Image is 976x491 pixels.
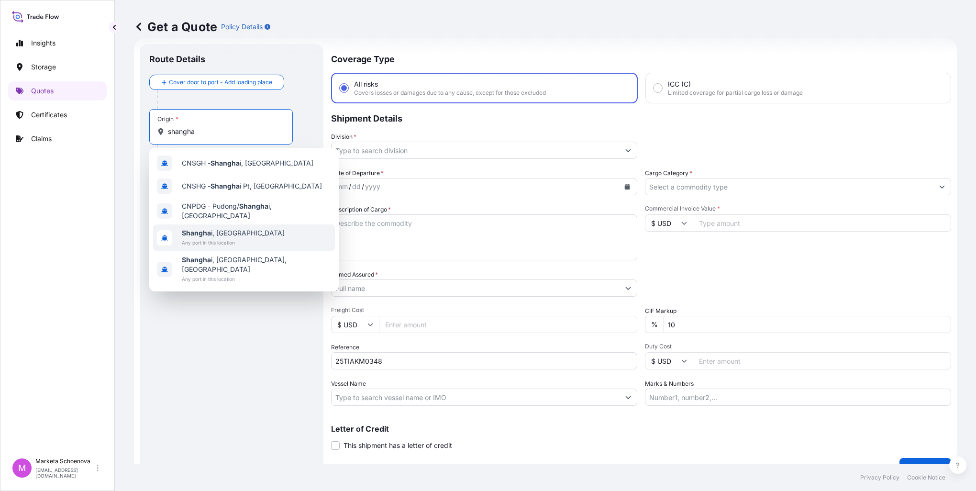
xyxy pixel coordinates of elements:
[351,181,362,192] div: day,
[31,86,54,96] p: Quotes
[332,389,620,406] input: Type to search vessel name or IMO
[182,229,211,237] b: Shangha
[379,316,637,333] input: Enter amount
[620,389,637,406] button: Show suggestions
[149,148,339,291] div: Show suggestions
[693,214,951,232] input: Type amount
[664,316,951,333] input: Enter percentage
[31,134,52,144] p: Claims
[221,22,263,32] p: Policy Details
[335,181,349,192] div: month,
[668,89,803,97] span: Limited coverage for partial cargo loss or damage
[182,238,285,247] span: Any port in this location
[331,352,637,369] input: Your internal reference
[645,178,933,195] input: Select a commodity type
[645,316,664,333] div: %
[344,441,452,450] span: This shipment has a letter of credit
[331,270,378,279] label: Named Assured
[645,306,677,316] label: CIF Markup
[620,279,637,297] button: Show suggestions
[18,463,26,473] span: M
[31,110,67,120] p: Certificates
[331,379,366,389] label: Vessel Name
[668,79,691,89] span: ICC (C)
[31,38,55,48] p: Insights
[331,425,951,433] p: Letter of Credit
[35,458,95,465] p: Marketa Schoenova
[860,474,899,481] p: Privacy Policy
[211,159,240,167] b: Shangha
[149,54,205,65] p: Route Details
[168,127,281,136] input: Origin
[182,256,211,264] b: Shangha
[331,205,391,214] label: Description of Cargo
[169,78,272,87] span: Cover door to port - Add loading place
[331,343,359,352] label: Reference
[645,343,951,350] span: Duty Cost
[362,181,364,192] div: /
[354,89,546,97] span: Covers losses or damages due to any cause, except for those excluded
[31,62,56,72] p: Storage
[645,168,692,178] label: Cargo Category
[182,228,285,238] span: i, [GEOGRAPHIC_DATA]
[331,103,951,132] p: Shipment Details
[331,132,356,142] label: Division
[35,467,95,479] p: [EMAIL_ADDRESS][DOMAIN_NAME]
[182,181,322,191] span: CNSHG - i Pt, [GEOGRAPHIC_DATA]
[693,352,951,369] input: Enter amount
[332,142,620,159] input: Type to search division
[354,79,378,89] span: All risks
[331,44,951,73] p: Coverage Type
[645,389,951,406] input: Number1, number2,...
[645,379,694,389] label: Marks & Numbers
[364,181,381,192] div: year,
[645,205,951,212] span: Commercial Invoice Value
[239,202,268,210] b: Shangha
[182,255,331,274] span: i, [GEOGRAPHIC_DATA], [GEOGRAPHIC_DATA]
[331,168,384,178] span: Date of Departure
[620,142,637,159] button: Show suggestions
[182,158,313,168] span: CNSGH - i, [GEOGRAPHIC_DATA]
[907,474,945,481] p: Cookie Notice
[182,274,331,284] span: Any port in this location
[349,181,351,192] div: /
[907,463,943,472] p: Get a Quote
[620,179,635,194] button: Calendar
[933,178,951,195] button: Show suggestions
[157,115,178,123] div: Origin
[332,279,620,297] input: Full name
[134,19,217,34] p: Get a Quote
[182,201,331,221] span: CNPDG - Pudong/ i, [GEOGRAPHIC_DATA]
[211,182,240,190] b: Shangha
[331,306,637,314] span: Freight Cost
